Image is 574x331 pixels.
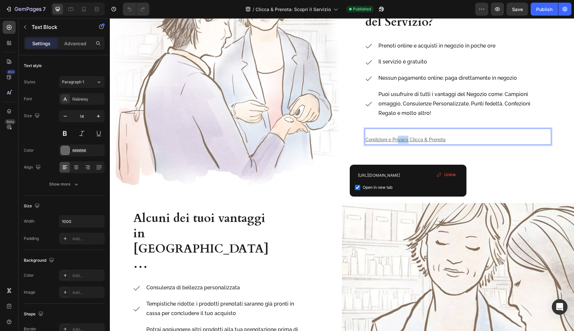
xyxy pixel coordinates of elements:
div: Add... [72,273,103,279]
div: Styles [24,79,35,85]
div: Add... [72,290,103,296]
p: Il servizio è gratuito [269,39,430,48]
div: Shape [24,310,45,319]
h2: Alcuni dei tuoi vantaggi in [GEOGRAPHIC_DATA]… [23,192,160,254]
p: Tempistiche ridotte: i prodotti prenotati saranno già pronti in cassa per concludere il tuo acquisto [37,281,198,300]
div: Raleway [72,96,103,102]
input: Auto [59,215,104,227]
div: Publish [536,6,552,13]
div: Image [24,289,35,295]
div: Color [24,272,34,278]
p: Advanced [64,40,86,47]
div: Color [24,147,34,153]
div: Align [24,163,42,172]
span: Paragraph 1 [62,79,84,85]
div: Rich Text Editor. Editing area: main [255,117,441,126]
button: 7 [3,3,49,16]
span: Save [512,7,523,12]
div: Size [24,202,41,211]
div: Width [24,218,35,224]
button: Paragraph 1 [59,76,105,88]
div: Open Intercom Messenger [552,299,567,315]
div: Undo/Redo [123,3,149,16]
p: Consulenza di bellezza personalizzata [37,265,198,274]
p: Text Block [32,23,87,31]
div: Show more [49,181,80,187]
p: Settings [32,40,51,47]
button: Publish [531,3,558,16]
p: 7 [43,5,46,13]
span: / [253,6,254,13]
input: Paste link here [355,170,461,180]
p: Nessun pagamento online: paga direttamente in negozio [269,55,430,65]
div: 666666 [72,148,103,154]
div: 450 [6,69,16,75]
button: Show more [24,178,105,190]
a: Condizioni e Privacy Clicca & Prenota [256,119,336,124]
div: Padding [24,236,39,241]
span: Open in new tab [363,184,392,191]
p: Potrai aggiungere altri prodotti alla tua prenotazione prima di effettuare il pagamento [37,307,198,326]
span: Unlink [444,172,456,178]
div: Beta [5,119,16,124]
div: Size [24,112,41,120]
span: Published [353,6,371,12]
span: Clicca & Prenota: Scopri il Servizio [256,6,331,13]
div: Add... [72,236,103,242]
button: Save [507,3,528,16]
p: Prenoti online e acquisti in negozio in poche ore [269,23,430,33]
div: Text style [24,63,42,69]
div: Background [24,256,55,265]
p: Puoi usufruire di tutti i vantaggi del Negozio come: Campioni omaggio, Consulenze Personalizzate,... [269,72,430,100]
iframe: Design area [110,18,574,331]
div: Font [24,96,32,102]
